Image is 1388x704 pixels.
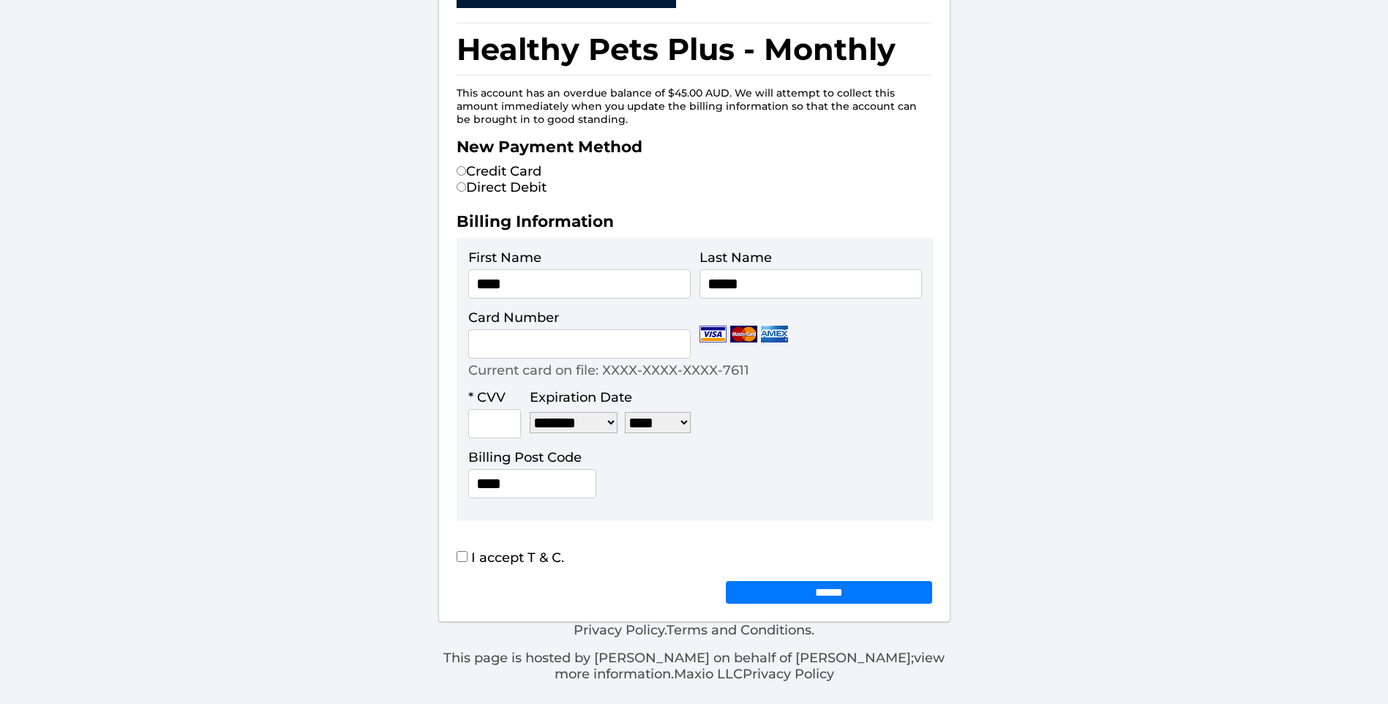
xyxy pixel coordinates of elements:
label: Expiration Date [530,389,632,405]
h2: Billing Information [457,211,932,238]
p: Current card on file: XXXX-XXXX-XXXX-7611 [468,362,749,378]
img: Mastercard [730,326,757,342]
input: Credit Card [457,166,466,176]
input: Direct Debit [457,182,466,192]
label: Credit Card [457,163,541,179]
div: . . [438,622,950,682]
p: This page is hosted by [PERSON_NAME] on behalf of [PERSON_NAME]; Maxio LLC [438,650,950,682]
label: Last Name [699,250,772,266]
a: Terms and Conditions [667,622,811,638]
a: Privacy Policy [743,666,834,682]
label: Card Number [468,310,559,326]
img: Visa [699,326,727,342]
input: I accept T & C. [457,551,468,562]
label: * CVV [468,389,506,405]
label: Billing Post Code [468,449,582,465]
img: Amex [761,326,788,342]
a: view more information. [555,650,945,682]
label: First Name [468,250,541,266]
a: Privacy Policy [574,622,664,638]
label: I accept T & C. [457,550,564,566]
h2: New Payment Method [457,137,932,163]
p: This account has an overdue balance of $45.00 AUD. We will attempt to collect this amount immedia... [457,86,932,126]
label: Direct Debit [457,179,547,195]
h1: Healthy Pets Plus - Monthly [457,23,932,75]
